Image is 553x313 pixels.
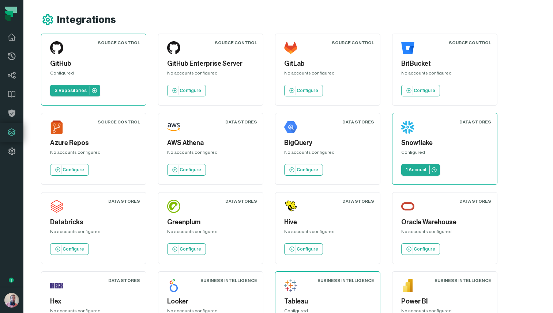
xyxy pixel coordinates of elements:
[401,70,488,79] div: No accounts configured
[63,246,84,252] p: Configure
[284,121,297,134] img: BigQuery
[401,279,414,292] img: Power BI
[167,200,180,213] img: Greenplum
[332,40,374,46] div: Source Control
[54,88,87,93] p: 3 Repositories
[297,88,318,93] p: Configure
[406,167,426,173] p: 1 Account
[50,70,137,79] div: Configured
[167,229,254,237] div: No accounts configured
[284,243,323,255] a: Configure
[50,85,100,96] a: 3 Repositories
[225,119,257,125] div: Data Stores
[225,198,257,204] div: Data Stores
[401,121,414,134] img: Snowflake
[50,297,137,306] h5: Hex
[50,149,137,158] div: No accounts configured
[50,59,137,69] h5: GitHub
[401,41,414,54] img: BitBucket
[180,88,201,93] p: Configure
[98,119,140,125] div: Source Control
[401,217,488,227] h5: Oracle Warehouse
[167,149,254,158] div: No accounts configured
[284,164,323,176] a: Configure
[167,121,180,134] img: AWS Athena
[342,198,374,204] div: Data Stores
[284,200,297,213] img: Hive
[50,41,63,54] img: GitHub
[317,278,374,283] div: Business Intelligence
[284,279,297,292] img: Tableau
[167,279,180,292] img: Looker
[63,167,84,173] p: Configure
[98,40,140,46] div: Source Control
[284,229,371,237] div: No accounts configured
[50,138,137,148] h5: Azure Repos
[167,217,254,227] h5: Greenplum
[401,297,488,306] h5: Power BI
[50,243,89,255] a: Configure
[200,278,257,283] div: Business Intelligence
[284,85,323,96] a: Configure
[284,217,371,227] h5: Hive
[4,293,19,308] img: avatar of Idan Shabi
[50,229,137,237] div: No accounts configured
[401,59,488,69] h5: BitBucket
[50,121,63,134] img: Azure Repos
[180,246,201,252] p: Configure
[434,278,491,283] div: Business Intelligence
[401,200,414,213] img: Oracle Warehouse
[284,41,297,54] img: GitLab
[167,85,206,96] a: Configure
[401,138,488,148] h5: Snowflake
[167,41,180,54] img: GitHub Enterprise Server
[284,149,371,158] div: No accounts configured
[180,167,201,173] p: Configure
[401,243,440,255] a: Configure
[459,119,491,125] div: Data Stores
[167,243,206,255] a: Configure
[167,59,254,69] h5: GitHub Enterprise Server
[167,138,254,148] h5: AWS Athena
[50,217,137,227] h5: Databricks
[50,200,63,213] img: Databricks
[297,246,318,252] p: Configure
[297,167,318,173] p: Configure
[57,14,116,26] h1: Integrations
[8,277,15,283] div: Tooltip anchor
[284,70,371,79] div: No accounts configured
[459,198,491,204] div: Data Stores
[50,279,63,292] img: Hex
[401,229,488,237] div: No accounts configured
[342,119,374,125] div: Data Stores
[284,138,371,148] h5: BigQuery
[414,246,435,252] p: Configure
[215,40,257,46] div: Source Control
[401,149,488,158] div: Configured
[167,164,206,176] a: Configure
[167,297,254,306] h5: Looker
[401,85,440,96] a: Configure
[50,164,89,176] a: Configure
[167,70,254,79] div: No accounts configured
[284,59,371,69] h5: GitLab
[401,164,440,176] a: 1 Account
[108,198,140,204] div: Data Stores
[284,297,371,306] h5: Tableau
[414,88,435,93] p: Configure
[108,278,140,283] div: Data Stores
[449,40,491,46] div: Source Control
